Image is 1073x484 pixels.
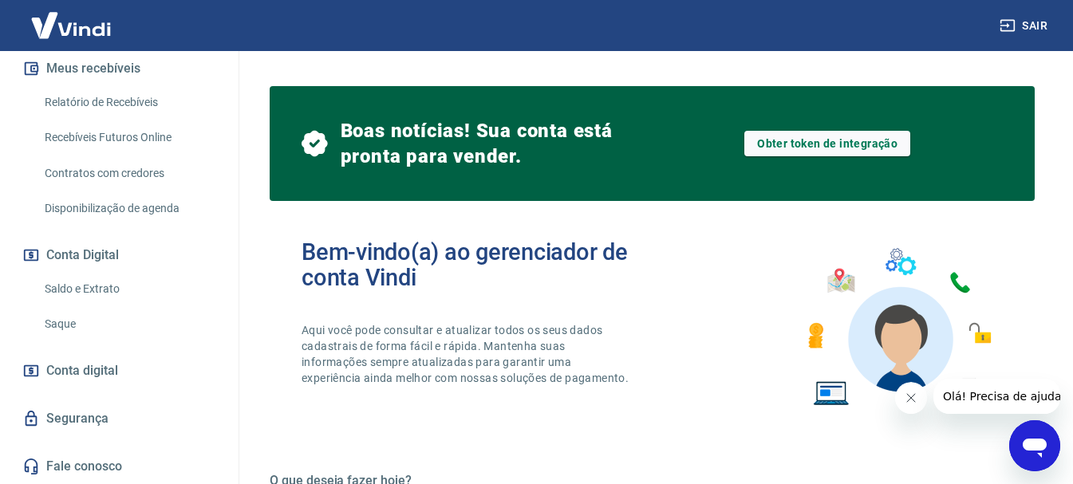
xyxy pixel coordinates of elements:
[38,192,219,225] a: Disponibilização de agenda
[10,11,134,24] span: Olá! Precisa de ajuda?
[19,449,219,484] a: Fale conosco
[19,401,219,436] a: Segurança
[895,382,927,414] iframe: Fechar mensagem
[794,239,1003,415] img: Imagem de um avatar masculino com diversos icones exemplificando as funcionalidades do gerenciado...
[341,118,653,169] span: Boas notícias! Sua conta está pronta para vender.
[38,157,219,190] a: Contratos com credores
[744,131,910,156] a: Obter token de integração
[1009,420,1060,471] iframe: Botão para abrir a janela de mensagens
[302,322,632,386] p: Aqui você pode consultar e atualizar todos os seus dados cadastrais de forma fácil e rápida. Mant...
[38,308,219,340] a: Saque
[19,238,219,273] button: Conta Digital
[38,121,219,154] a: Recebíveis Futuros Online
[46,360,118,382] span: Conta digital
[933,379,1060,414] iframe: Mensagem da empresa
[19,51,219,86] button: Meus recebíveis
[19,353,219,388] a: Conta digital
[38,273,219,305] a: Saldo e Extrato
[38,86,219,119] a: Relatório de Recebíveis
[996,11,1054,41] button: Sair
[19,1,123,49] img: Vindi
[302,239,653,290] h2: Bem-vindo(a) ao gerenciador de conta Vindi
